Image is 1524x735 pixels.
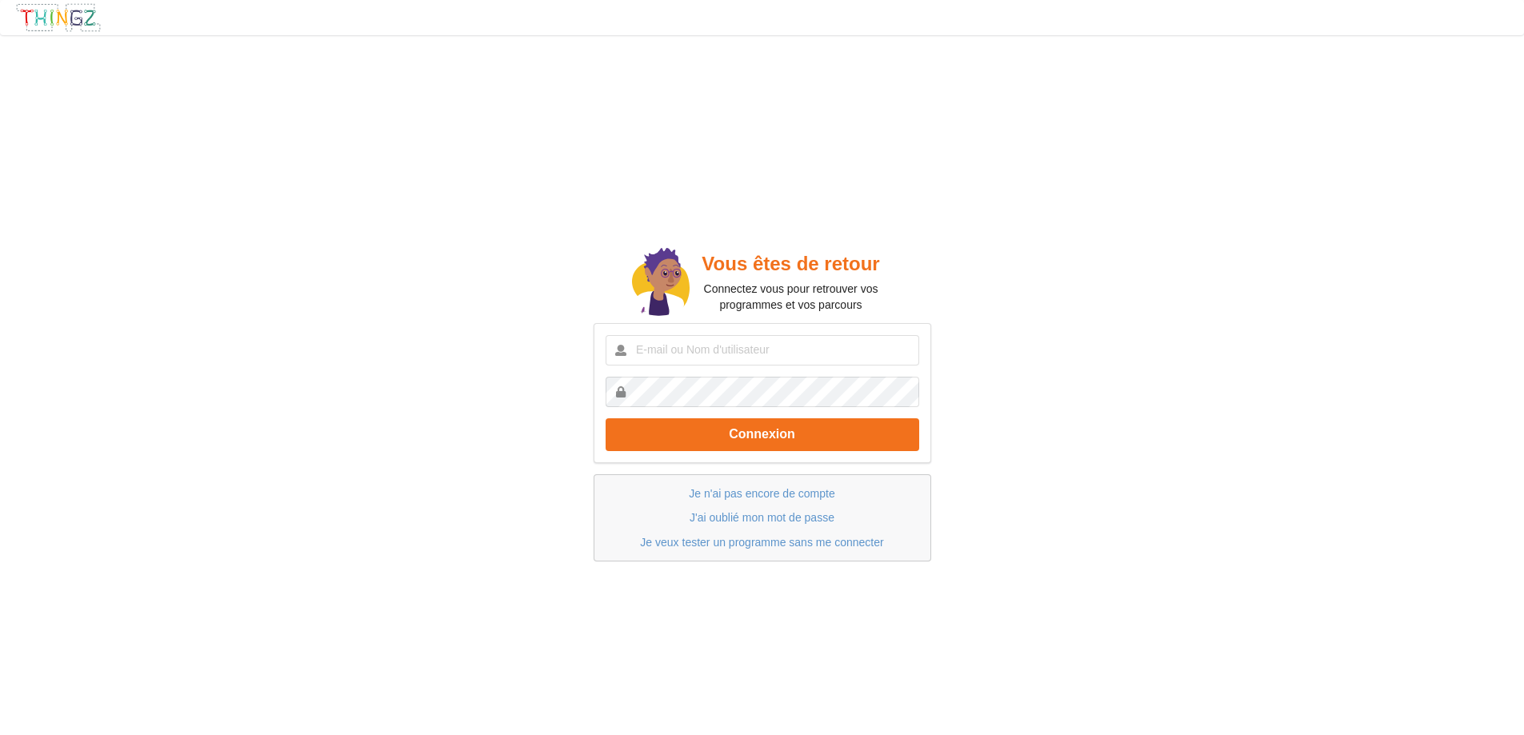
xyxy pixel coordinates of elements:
a: Je veux tester un programme sans me connecter [640,536,883,549]
img: doc.svg [632,248,690,318]
a: J'ai oublié mon mot de passe [690,511,834,524]
button: Connexion [606,418,919,451]
p: Connectez vous pour retrouver vos programmes et vos parcours [690,281,892,313]
a: Je n'ai pas encore de compte [689,487,834,500]
input: E-mail ou Nom d'utilisateur [606,335,919,366]
h2: Vous êtes de retour [690,252,892,277]
img: thingz_logo.png [15,2,102,33]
